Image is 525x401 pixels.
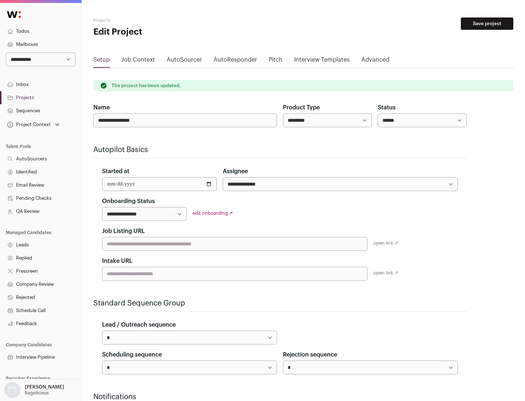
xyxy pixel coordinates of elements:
label: Name [93,103,110,112]
a: Interview Templates [294,55,350,67]
a: AutoSourcer [167,55,202,67]
button: Open dropdown [3,382,66,398]
a: AutoResponder [214,55,257,67]
p: Bagelicious [25,390,49,396]
p: The project has been updated. [112,83,181,89]
a: edit onboarding ↗ [192,211,233,215]
div: Project Context [6,122,51,128]
p: [PERSON_NAME] [25,384,64,390]
label: Rejection sequence [283,350,337,359]
img: Wellfound [3,7,25,22]
button: Save project [461,17,513,30]
h2: Projects [93,17,233,23]
h1: Edit Project [93,26,233,38]
a: Job Context [121,55,155,67]
label: Scheduling sequence [102,350,162,359]
a: Advanced [361,55,389,67]
label: Job Listing URL [102,227,145,235]
label: Status [378,103,396,112]
label: Intake URL [102,257,132,265]
a: Setup [93,55,110,67]
button: Open dropdown [6,120,61,130]
label: Product Type [283,103,320,112]
label: Lead / Outreach sequence [102,320,176,329]
label: Assignee [223,167,248,176]
a: Pitch [269,55,283,67]
img: nopic.png [4,382,20,398]
label: Started at [102,167,129,176]
h2: Standard Sequence Group [93,298,467,308]
h2: Autopilot Basics [93,145,467,155]
label: Onboarding Status [102,197,155,206]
